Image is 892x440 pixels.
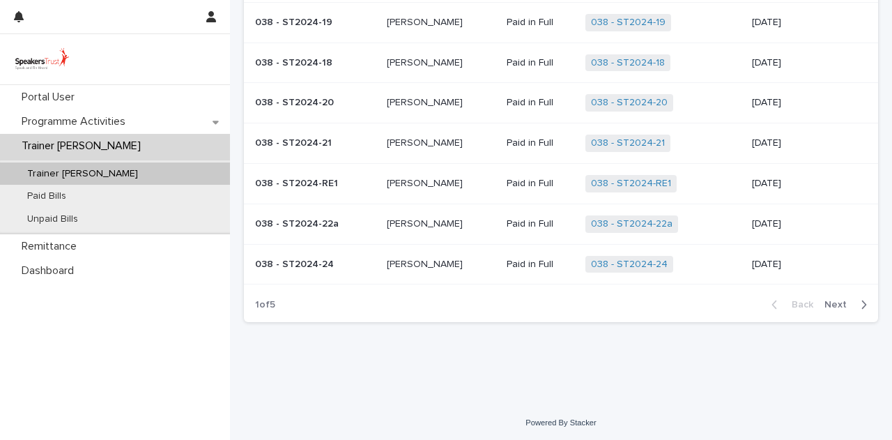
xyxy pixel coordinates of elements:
[244,83,878,123] tr: 038 - ST2024-20038 - ST2024-20 [PERSON_NAME][PERSON_NAME] Paid in Full038 - ST2024-20 [DATE]
[255,14,335,29] p: 038 - ST2024-19
[591,17,666,29] a: 038 - ST2024-19
[507,97,575,109] p: Paid in Full
[387,54,466,69] p: [PERSON_NAME]
[752,137,856,149] p: [DATE]
[525,418,596,427] a: Powered By Stacker
[760,298,819,311] button: Back
[16,264,85,278] p: Dashboard
[16,91,86,104] p: Portal User
[387,215,466,230] p: [PERSON_NAME]
[387,256,466,271] p: [PERSON_NAME]
[752,259,856,271] p: [DATE]
[255,256,337,271] p: 038 - ST2024-24
[507,259,575,271] p: Paid in Full
[255,175,341,190] p: 038 - ST2024-RE1
[16,240,88,253] p: Remittance
[591,137,665,149] a: 038 - ST2024-21
[507,178,575,190] p: Paid in Full
[591,259,668,271] a: 038 - ST2024-24
[387,175,466,190] p: [PERSON_NAME]
[507,218,575,230] p: Paid in Full
[11,45,73,73] img: UVamC7uQTJC0k9vuxGLS
[507,57,575,69] p: Paid in Full
[244,244,878,285] tr: 038 - ST2024-24038 - ST2024-24 [PERSON_NAME][PERSON_NAME] Paid in Full038 - ST2024-24 [DATE]
[16,213,89,225] p: Unpaid Bills
[255,54,335,69] p: 038 - ST2024-18
[16,190,77,202] p: Paid Bills
[752,57,856,69] p: [DATE]
[752,17,856,29] p: [DATE]
[244,43,878,83] tr: 038 - ST2024-18038 - ST2024-18 [PERSON_NAME][PERSON_NAME] Paid in Full038 - ST2024-18 [DATE]
[244,163,878,204] tr: 038 - ST2024-RE1038 - ST2024-RE1 [PERSON_NAME][PERSON_NAME] Paid in Full038 - ST2024-RE1 [DATE]
[591,218,672,230] a: 038 - ST2024-22a
[255,135,334,149] p: 038 - ST2024-21
[507,137,575,149] p: Paid in Full
[16,115,137,128] p: Programme Activities
[244,204,878,244] tr: 038 - ST2024-22a038 - ST2024-22a [PERSON_NAME][PERSON_NAME] Paid in Full038 - ST2024-22a [DATE]
[752,218,856,230] p: [DATE]
[255,215,341,230] p: 038 - ST2024-22a
[387,94,466,109] p: [PERSON_NAME]
[16,139,152,153] p: Trainer [PERSON_NAME]
[824,300,855,310] span: Next
[16,168,149,180] p: Trainer [PERSON_NAME]
[752,178,856,190] p: [DATE]
[819,298,878,311] button: Next
[591,178,671,190] a: 038 - ST2024-RE1
[244,2,878,43] tr: 038 - ST2024-19038 - ST2024-19 [PERSON_NAME][PERSON_NAME] Paid in Full038 - ST2024-19 [DATE]
[244,288,286,322] p: 1 of 5
[591,97,668,109] a: 038 - ST2024-20
[387,135,466,149] p: [PERSON_NAME]
[783,300,813,310] span: Back
[244,123,878,164] tr: 038 - ST2024-21038 - ST2024-21 [PERSON_NAME][PERSON_NAME] Paid in Full038 - ST2024-21 [DATE]
[752,97,856,109] p: [DATE]
[255,94,337,109] p: 038 - ST2024-20
[591,57,665,69] a: 038 - ST2024-18
[507,17,575,29] p: Paid in Full
[387,14,466,29] p: [PERSON_NAME]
